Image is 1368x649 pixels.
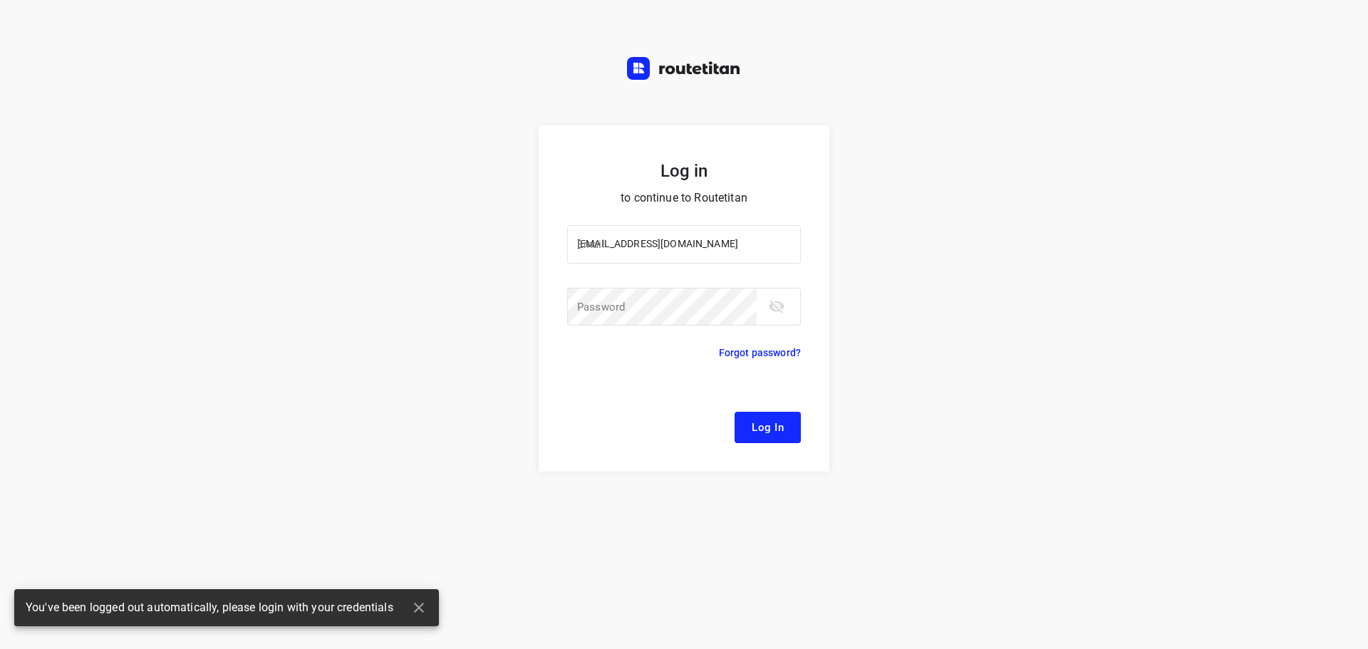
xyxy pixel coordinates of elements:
span: Log In [752,418,784,437]
p: Forgot password? [719,344,801,361]
button: toggle password visibility [762,292,791,321]
span: You've been logged out automatically, please login with your credentials [26,600,393,616]
p: to continue to Routetitan [567,188,801,208]
button: Log In [735,412,801,443]
img: Routetitan [627,57,741,80]
h5: Log in [567,160,801,182]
